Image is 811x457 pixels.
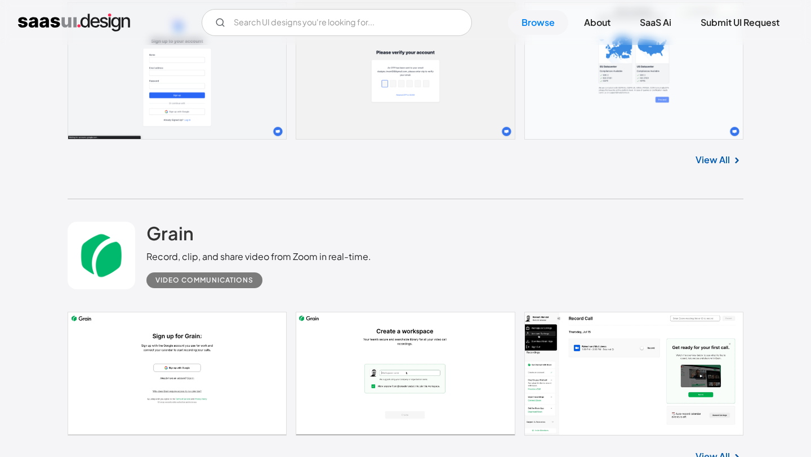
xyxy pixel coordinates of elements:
[155,274,253,287] div: Video Communications
[696,153,730,167] a: View All
[146,250,371,263] div: Record, clip, and share video from Zoom in real-time.
[202,9,472,36] form: Email Form
[571,10,624,35] a: About
[202,9,472,36] input: Search UI designs you're looking for...
[508,10,568,35] a: Browse
[146,222,194,250] a: Grain
[146,222,194,244] h2: Grain
[18,14,130,32] a: home
[687,10,793,35] a: Submit UI Request
[626,10,685,35] a: SaaS Ai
